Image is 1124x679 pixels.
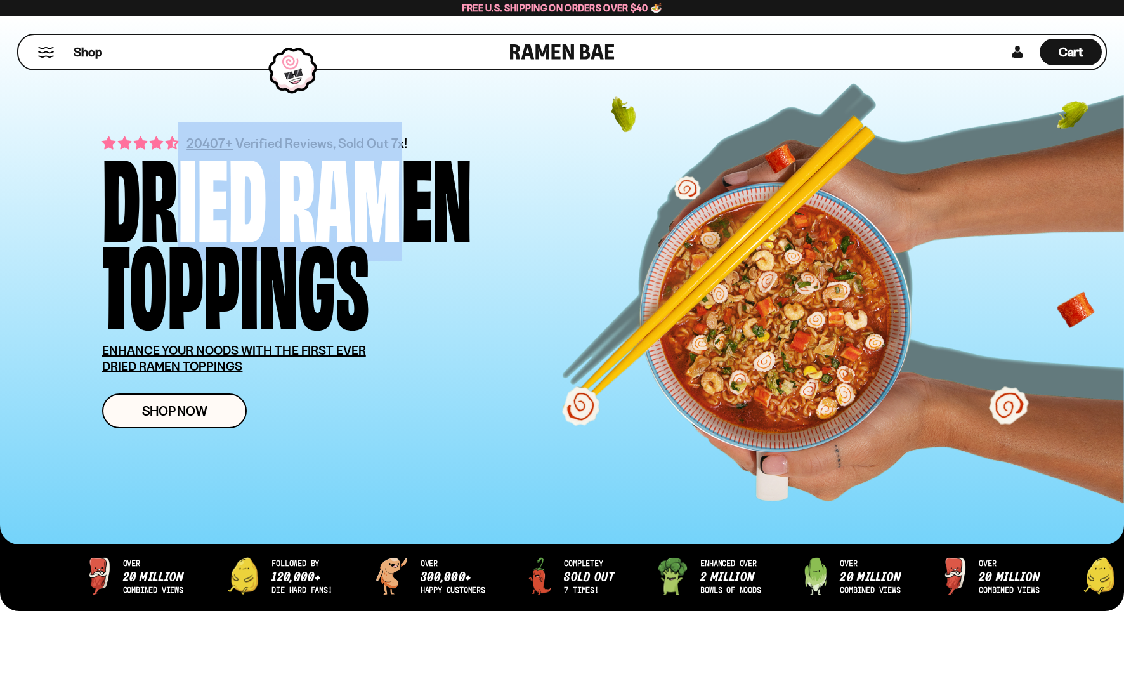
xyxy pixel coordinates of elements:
[102,150,266,237] div: Dried
[278,150,472,237] div: Ramen
[1040,35,1102,69] div: Cart
[462,2,663,14] span: Free U.S. Shipping on Orders over $40 🍜
[74,39,102,65] a: Shop
[102,343,366,374] u: ENHANCE YOUR NOODS WITH THE FIRST EVER DRIED RAMEN TOPPINGS
[142,404,207,418] span: Shop Now
[102,393,247,428] a: Shop Now
[1059,44,1083,60] span: Cart
[102,237,369,324] div: Toppings
[74,44,102,61] span: Shop
[37,47,55,58] button: Mobile Menu Trigger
